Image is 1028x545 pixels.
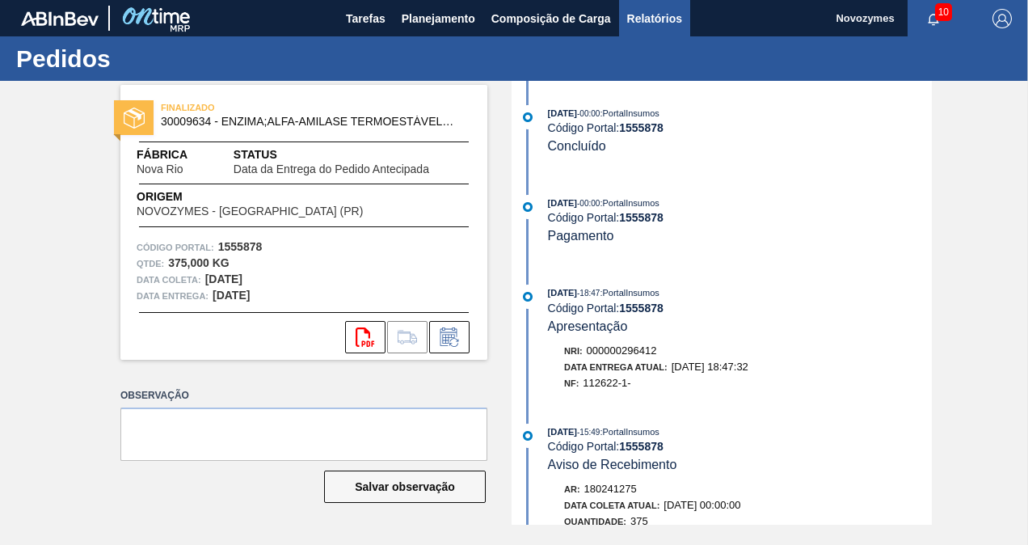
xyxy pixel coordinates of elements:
[564,517,626,526] span: Quantidade:
[548,302,932,315] div: Código Portal:
[402,9,475,28] span: Planejamento
[548,108,577,118] span: [DATE]
[124,108,145,129] img: status
[345,321,385,353] div: Abrir arquivo PDF
[548,427,577,437] span: [DATE]
[218,240,263,253] strong: 1555878
[672,361,748,373] span: [DATE] 18:47:32
[619,121,664,134] strong: 1555878
[627,9,682,28] span: Relatórios
[664,499,740,511] span: [DATE] 00:00:00
[137,146,234,163] span: Fábrica
[619,211,664,224] strong: 1555878
[564,346,583,356] span: Nri:
[548,211,932,224] div: Código Portal:
[600,288,659,298] span: : PortalInsumos
[548,458,677,471] span: Aviso de Recebimento
[564,378,579,388] span: NF:
[137,188,409,205] span: Origem
[161,116,454,128] span: 30009634 - ENZIMA;ALFA-AMILASE TERMOESTÁVEL;TERMAMY
[21,11,99,26] img: TNhmsLtSVTkK8tSr43FrP2fwEKptu5GPRR3wAAAABJRU5ErkJggg==
[600,198,659,208] span: : PortalInsumos
[137,256,164,272] span: Qtde :
[600,427,659,437] span: : PortalInsumos
[491,9,611,28] span: Composição de Carga
[523,112,533,122] img: atual
[213,289,250,302] strong: [DATE]
[577,289,600,298] span: - 18:47
[577,199,600,208] span: - 00:00
[137,288,209,304] span: Data entrega:
[548,288,577,298] span: [DATE]
[205,272,242,285] strong: [DATE]
[548,198,577,208] span: [DATE]
[935,3,952,21] span: 10
[387,321,428,353] div: Ir para Composição de Carga
[137,239,214,256] span: Código Portal:
[523,292,533,302] img: atual
[523,431,533,441] img: atual
[564,362,668,372] span: Data Entrega Atual:
[234,163,429,175] span: Data da Entrega do Pedido Antecipada
[548,229,614,243] span: Pagamento
[564,501,659,510] span: Data Coleta Atual:
[161,99,387,116] span: FINALIZADO
[600,108,659,118] span: : PortalInsumos
[137,272,201,288] span: Data coleta:
[583,377,630,389] span: 112622-1-
[168,256,230,269] strong: 375,000 KG
[619,302,664,315] strong: 1555878
[548,121,932,134] div: Código Portal:
[429,321,470,353] div: Informar alteração no pedido
[584,483,637,495] span: 180241275
[137,163,183,175] span: Nova Rio
[564,484,580,494] span: Ar:
[120,384,487,408] label: Observação
[619,440,664,453] strong: 1555878
[324,471,486,503] button: Salvar observação
[234,146,471,163] span: Status
[587,344,657,357] span: 000000296412
[548,139,606,153] span: Concluído
[548,319,628,333] span: Apresentação
[577,428,600,437] span: - 15:49
[137,205,363,218] span: NOVOZYMES - [GEOGRAPHIC_DATA] (PR)
[548,440,932,453] div: Código Portal:
[523,202,533,212] img: atual
[908,7,959,30] button: Notificações
[16,49,303,68] h1: Pedidos
[577,109,600,118] span: - 00:00
[630,515,648,527] span: 375
[346,9,385,28] span: Tarefas
[992,9,1012,28] img: Logout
